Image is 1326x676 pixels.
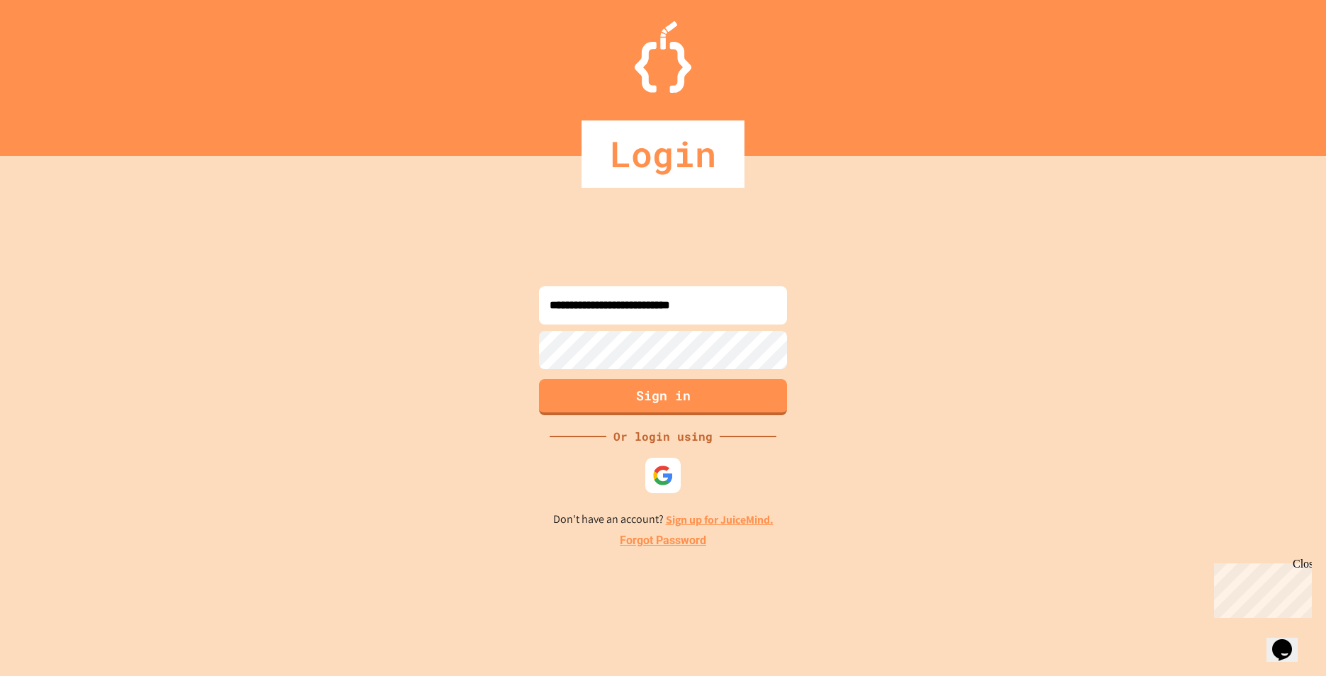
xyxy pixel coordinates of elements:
[666,512,773,527] a: Sign up for JuiceMind.
[6,6,98,90] div: Chat with us now!Close
[652,465,674,486] img: google-icon.svg
[553,511,773,529] p: Don't have an account?
[1266,619,1312,662] iframe: chat widget
[606,428,720,445] div: Or login using
[635,21,691,93] img: Logo.svg
[539,379,787,415] button: Sign in
[1208,558,1312,618] iframe: chat widget
[582,120,744,188] div: Login
[620,532,706,549] a: Forgot Password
